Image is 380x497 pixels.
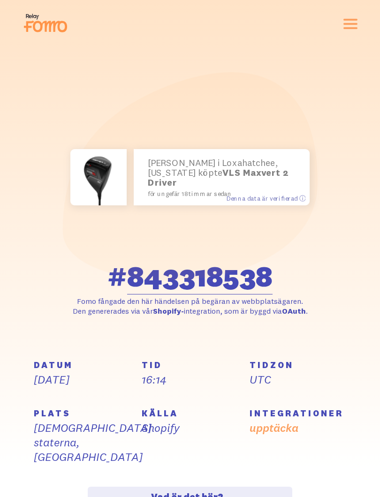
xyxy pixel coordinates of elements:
font: PLATS [34,408,71,419]
font: [DEMOGRAPHIC_DATA] staterna, [GEOGRAPHIC_DATA] [34,421,152,464]
font: VLS Maxvert 2 Driver [148,166,289,188]
font: för ungefär 18 timmar sedan [148,189,232,197]
font: TIDZON [250,360,294,370]
font: INTEGRATIONER [250,408,343,419]
font: Denna data är verifierad ⓘ [227,194,305,202]
img: maxvert2_views_04_small.png [70,149,127,205]
font: OAuth [282,306,306,316]
a: upptäcka [250,421,298,435]
font: . [306,306,308,316]
font: [PERSON_NAME] i Loxahatchee, [US_STATE] köpte [148,157,278,178]
font: integration, som är byggd via [184,306,282,316]
font: Fomo fångade den här händelsen på begäran av webbplatsägaren. [77,296,303,306]
font: UTC [250,372,271,386]
font: TID [142,360,162,370]
font: Shopify- [153,306,184,316]
font: Den genererades via vår [73,306,153,316]
font: KÄLLA [142,408,178,419]
font: DATUM [34,360,73,370]
font: 16:14 [142,372,167,386]
font: Shopify [142,421,180,435]
font: [DATE] [34,372,69,386]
